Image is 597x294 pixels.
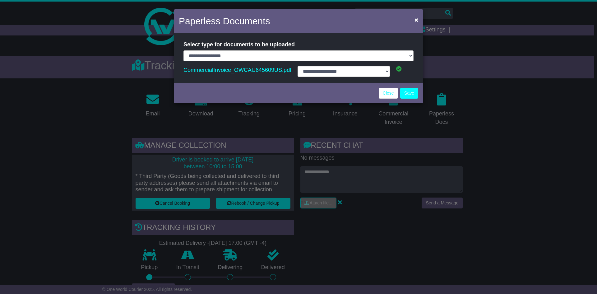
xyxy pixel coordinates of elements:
a: CommercialInvoice_OWCAU645609US.pdf [183,65,291,75]
button: Close [411,13,421,26]
label: Select type for documents to be uploaded [183,39,295,50]
h4: Paperless Documents [179,14,270,28]
button: Save [400,88,418,99]
a: Close [379,88,398,99]
span: × [414,16,418,23]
